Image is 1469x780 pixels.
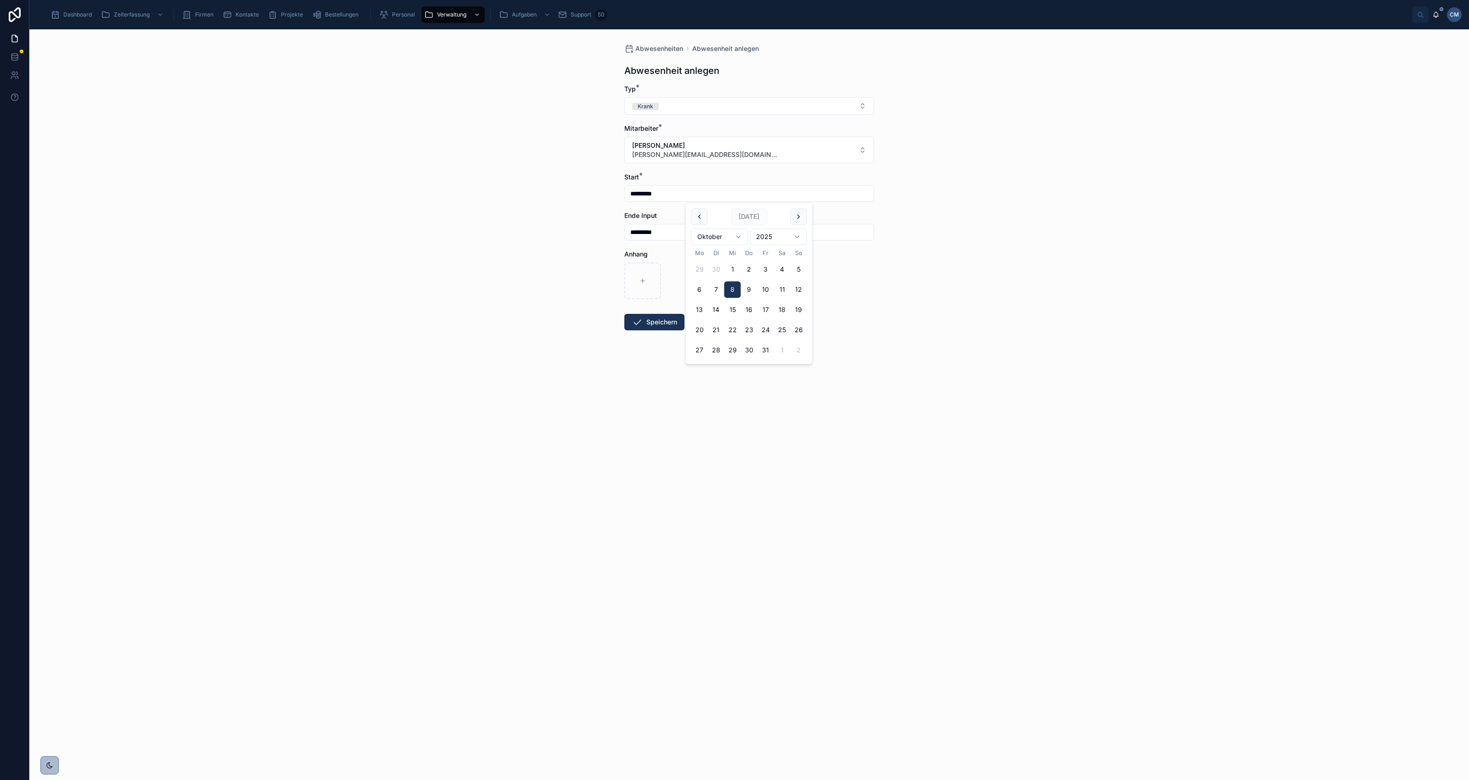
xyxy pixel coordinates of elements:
button: Donnerstag, 9. Oktober 2025 [741,281,757,298]
button: Dienstag, 14. Oktober 2025 [708,301,724,318]
button: Select Button [624,137,874,163]
span: Abwesenheiten [635,44,683,53]
button: Sonntag, 26. Oktober 2025 [791,322,807,338]
span: Kontakte [235,11,259,18]
button: Sonntag, 12. Oktober 2025 [791,281,807,298]
th: Donnerstag [741,249,757,257]
span: CM [1450,11,1459,18]
button: Donnerstag, 2. Oktober 2025 [741,261,757,278]
button: Samstag, 18. Oktober 2025 [774,301,791,318]
button: Sonntag, 5. Oktober 2025 [791,261,807,278]
th: Montag [691,249,708,257]
button: Donnerstag, 16. Oktober 2025 [741,301,757,318]
span: [PERSON_NAME] [632,141,779,150]
a: Firmen [179,6,220,23]
a: Abwesenheit anlegen [692,44,759,53]
span: [PERSON_NAME][EMAIL_ADDRESS][DOMAIN_NAME] [632,150,779,159]
button: Montag, 6. Oktober 2025 [691,281,708,298]
button: Montag, 29. September 2025 [691,261,708,278]
a: Dashboard [48,6,98,23]
a: Projekte [265,6,309,23]
button: Sonntag, 19. Oktober 2025 [791,301,807,318]
th: Freitag [757,249,774,257]
th: Sonntag [791,249,807,257]
button: Dienstag, 7. Oktober 2025 [708,281,724,298]
button: Speichern [624,314,684,330]
button: Freitag, 3. Oktober 2025 [757,261,774,278]
span: Mitarbeiter [624,124,658,132]
button: Freitag, 31. Oktober 2025 [757,342,774,358]
span: Ende Input [624,212,657,219]
button: Samstag, 1. November 2025 [774,342,791,358]
table: Oktober 2025 [691,249,807,358]
a: Verwaltung [421,6,485,23]
a: Abwesenheiten [624,44,683,53]
button: Mittwoch, 22. Oktober 2025 [724,322,741,338]
span: Dashboard [63,11,92,18]
span: Firmen [195,11,213,18]
button: Today, Mittwoch, 8. Oktober 2025, selected [724,281,741,298]
button: Mittwoch, 15. Oktober 2025 [724,301,741,318]
span: Anhang [624,250,648,258]
span: Verwaltung [437,11,466,18]
span: Support [571,11,591,18]
span: Zeiterfassung [114,11,150,18]
span: Personal [392,11,415,18]
span: Typ [624,85,636,93]
div: 50 [595,9,607,20]
button: Donnerstag, 30. Oktober 2025 [741,342,757,358]
button: Dienstag, 28. Oktober 2025 [708,342,724,358]
button: Dienstag, 30. September 2025 [708,261,724,278]
div: Krank [638,103,653,110]
button: Donnerstag, 23. Oktober 2025 [741,322,757,338]
a: Bestellungen [309,6,365,23]
button: Freitag, 24. Oktober 2025 [757,322,774,338]
a: Support50 [555,6,610,23]
button: Mittwoch, 29. Oktober 2025 [724,342,741,358]
th: Mittwoch [724,249,741,257]
a: Kontakte [220,6,265,23]
th: Dienstag [708,249,724,257]
button: Samstag, 4. Oktober 2025 [774,261,791,278]
button: Montag, 20. Oktober 2025 [691,322,708,338]
span: Projekte [281,11,303,18]
button: Freitag, 10. Oktober 2025 [757,281,774,298]
span: Bestellungen [325,11,359,18]
button: Select Button [624,97,874,115]
button: Samstag, 11. Oktober 2025 [774,281,791,298]
th: Samstag [774,249,791,257]
span: Aufgaben [512,11,537,18]
button: Sonntag, 2. November 2025 [791,342,807,358]
button: Montag, 13. Oktober 2025 [691,301,708,318]
button: Dienstag, 21. Oktober 2025 [708,322,724,338]
a: Personal [376,6,421,23]
span: Start [624,173,639,181]
a: Zeiterfassung [98,6,168,23]
button: Freitag, 17. Oktober 2025 [757,301,774,318]
button: Montag, 27. Oktober 2025 [691,342,708,358]
h1: Abwesenheit anlegen [624,64,719,77]
button: Mittwoch, 1. Oktober 2025 [724,261,741,278]
div: scrollable content [44,5,1412,25]
a: Aufgaben [496,6,555,23]
button: Samstag, 25. Oktober 2025 [774,322,791,338]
